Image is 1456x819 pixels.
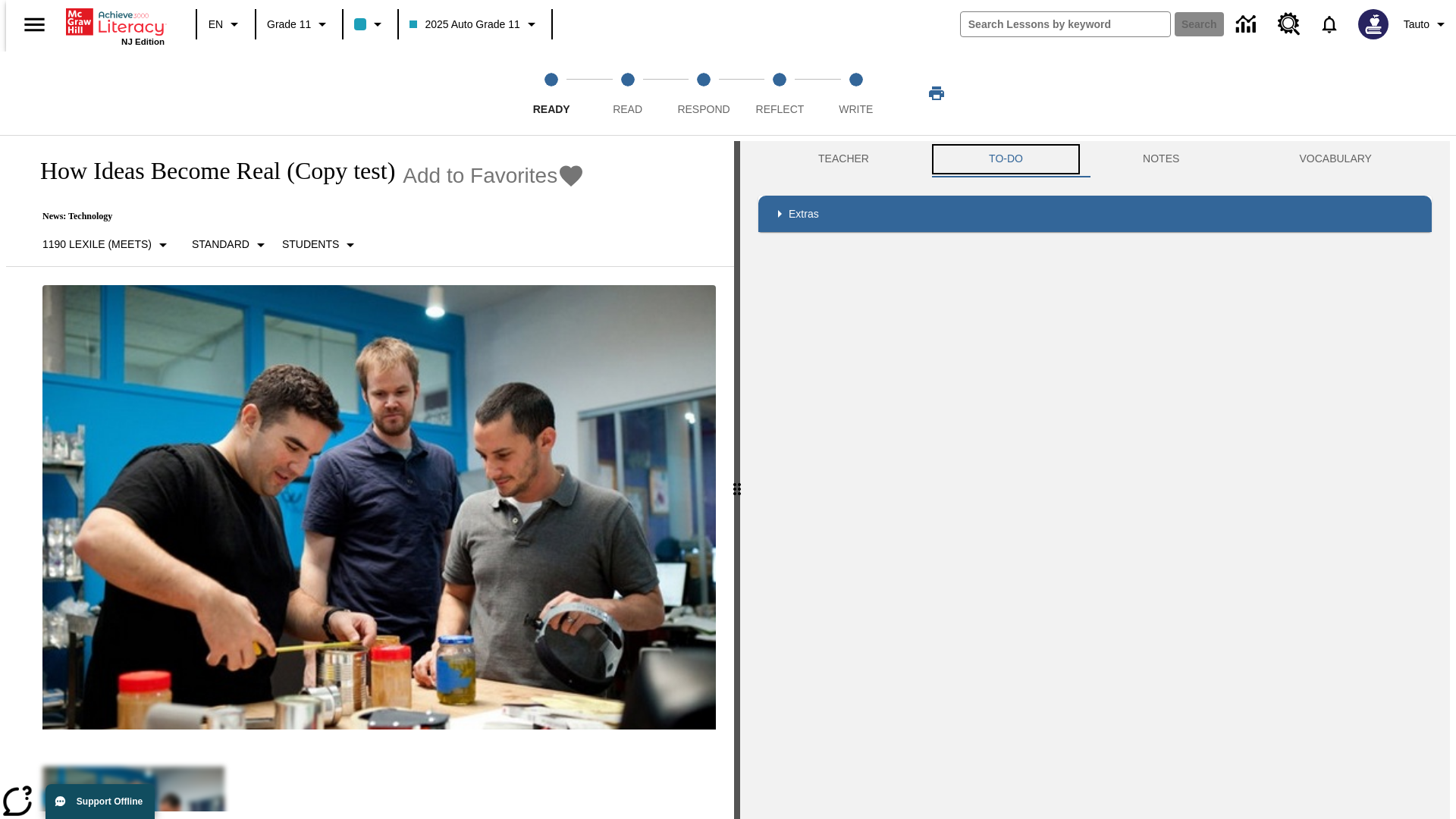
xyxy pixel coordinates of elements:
[192,237,249,253] p: Standard
[533,103,570,115] span: Ready
[758,141,1432,177] div: Instructional Panel Tabs
[403,164,557,188] span: Add to Favorites
[24,211,585,222] p: News: Technology
[734,141,740,819] div: Press Enter or Spacebar and then press right and left arrow keys to move the slider
[6,141,734,811] div: reading
[812,52,900,135] button: Write step 5 of 5
[1269,4,1310,45] a: Resource Center, Will open in new tab
[36,231,178,259] button: Select Lexile, 1190 Lexile (Meets)
[677,103,730,115] span: Respond
[613,103,642,115] span: Read
[1358,9,1389,39] img: Avatar
[1239,141,1432,177] button: VOCABULARY
[348,11,393,38] button: Class color is light blue. Change class color
[409,17,519,33] span: 2025 Auto Grade 11
[912,80,961,107] button: Print
[789,206,819,222] p: Extras
[209,17,223,33] span: EN
[403,11,546,38] button: Class: 2025 Auto Grade 11, Select your class
[276,231,366,259] button: Select Student
[282,237,339,253] p: Students
[736,52,824,135] button: Reflect step 4 of 5
[929,141,1083,177] button: TO-DO
[507,52,595,135] button: Ready step 1 of 5
[12,2,57,47] button: Open side menu
[740,141,1450,819] div: activity
[660,52,748,135] button: Respond step 3 of 5
[42,237,152,253] p: 1190 Lexile (Meets)
[583,52,671,135] button: Read step 2 of 5
[1398,11,1456,38] button: Profile/Settings
[121,37,165,46] span: NJ Edition
[756,103,805,115] span: Reflect
[77,796,143,807] span: Support Offline
[267,17,311,33] span: Grade 11
[24,157,395,185] h1: How Ideas Become Real (Copy test)
[758,196,1432,232] div: Extras
[42,285,716,730] img: Quirky founder Ben Kaufman tests a new product with co-worker Gaz Brown and product inventor Jon ...
[202,11,250,38] button: Language: EN, Select a language
[186,231,276,259] button: Scaffolds, Standard
[961,12,1170,36] input: search field
[1227,4,1269,45] a: Data Center
[1310,5,1349,44] a: Notifications
[839,103,873,115] span: Write
[1083,141,1239,177] button: NOTES
[66,5,165,46] div: Home
[45,784,155,819] button: Support Offline
[261,11,337,38] button: Grade: Grade 11, Select a grade
[1404,17,1429,33] span: Tauto
[758,141,929,177] button: Teacher
[1349,5,1398,44] button: Select a new avatar
[403,162,585,189] button: Add to Favorites - How Ideas Become Real (Copy test)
